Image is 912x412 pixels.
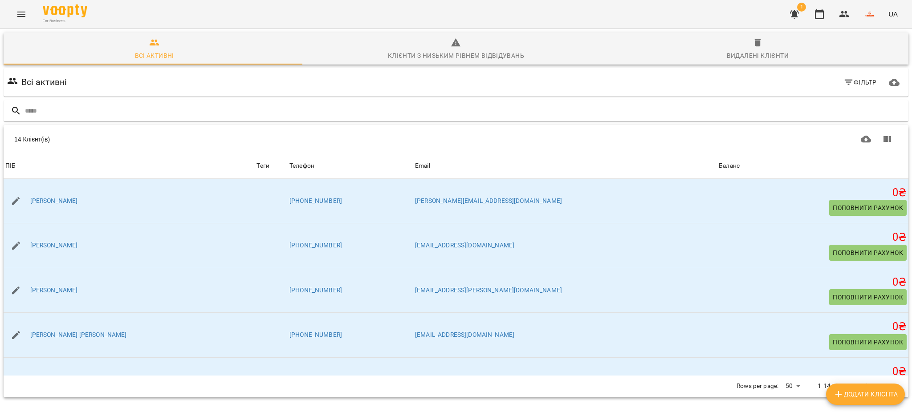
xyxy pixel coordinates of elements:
button: Завантажити CSV [855,129,877,150]
div: Email [415,161,430,171]
div: Sort [5,161,16,171]
a: [PHONE_NUMBER] [289,197,342,204]
div: Телефон [289,161,314,171]
span: Фільтр [843,77,877,88]
h5: 0 ₴ [719,230,907,244]
a: [EMAIL_ADDRESS][PERSON_NAME][DOMAIN_NAME] [415,287,562,294]
span: Поповнити рахунок [833,292,903,303]
div: Баланс [719,161,740,171]
span: Баланс [719,161,907,171]
div: ПІБ [5,161,16,171]
span: Email [415,161,715,171]
div: Sort [289,161,314,171]
a: [PHONE_NUMBER] [289,331,342,338]
button: Фільтр [840,74,880,90]
button: Поповнити рахунок [829,200,907,216]
span: Поповнити рахунок [833,202,903,213]
button: Показати колонки [876,129,898,150]
p: Rows per page: [737,382,778,391]
div: 14 Клієнт(ів) [14,135,452,144]
button: Додати клієнта [826,384,905,405]
a: [PHONE_NUMBER] [289,287,342,294]
a: [PERSON_NAME] [PERSON_NAME] [30,331,127,339]
span: Телефон [289,161,411,171]
div: Sort [415,161,430,171]
div: Table Toolbar [4,125,908,153]
span: 1 [797,3,806,12]
span: Додати клієнта [833,389,898,400]
button: UA [885,6,901,22]
h5: 0 ₴ [719,186,907,200]
a: [EMAIL_ADDRESS][DOMAIN_NAME] [415,331,514,338]
button: Menu [11,4,32,25]
span: Поповнити рахунок [833,247,903,258]
div: Теги [256,161,286,171]
img: Voopty Logo [43,4,87,17]
span: For Business [43,18,87,24]
span: Поповнити рахунок [833,337,903,347]
h5: 0 ₴ [719,320,907,334]
div: Всі активні [135,50,174,61]
button: Поповнити рахунок [829,334,907,350]
button: Поповнити рахунок [829,289,907,305]
h5: 0 ₴ [719,365,907,379]
a: [PHONE_NUMBER] [289,242,342,249]
h5: 0 ₴ [719,275,907,289]
div: 50 [782,380,803,392]
div: Sort [719,161,740,171]
p: 1-14 of 14 [818,382,846,391]
span: ПІБ [5,161,253,171]
h6: Всі активні [21,75,67,89]
a: [PERSON_NAME][EMAIL_ADDRESS][DOMAIN_NAME] [415,197,562,204]
a: [PERSON_NAME] [30,286,78,295]
a: [PERSON_NAME] [30,197,78,206]
button: Поповнити рахунок [829,245,907,261]
span: UA [888,9,898,19]
div: Видалені клієнти [727,50,789,61]
a: [EMAIL_ADDRESS][DOMAIN_NAME] [415,242,514,249]
img: 86f377443daa486b3a215227427d088a.png [863,8,876,20]
a: [PERSON_NAME] [30,241,78,250]
div: Клієнти з низьким рівнем відвідувань [388,50,524,61]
